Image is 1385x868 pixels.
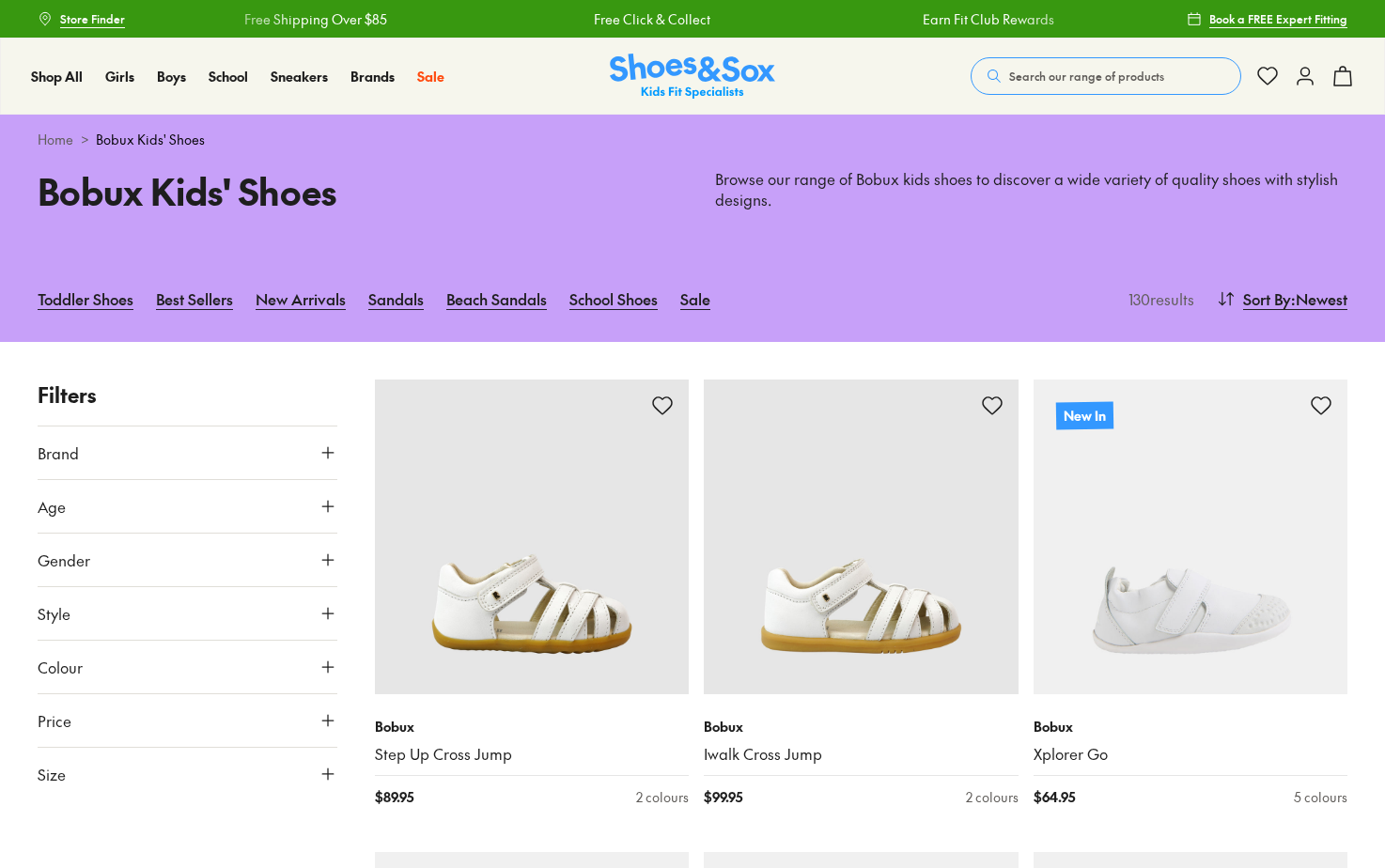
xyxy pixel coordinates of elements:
[38,130,1347,149] div: >
[1291,287,1347,310] span: : Newest
[38,641,337,693] button: Colour
[38,278,133,319] a: Toddler Shoes
[38,748,337,800] button: Size
[105,67,134,85] span: Girls
[610,54,775,100] img: SNS_Logo_Responsive.svg
[636,787,689,807] div: 2 colours
[417,67,444,85] span: Sale
[242,9,385,29] a: Free Shipping Over $85
[1034,380,1348,694] a: New In
[1243,287,1291,310] span: Sort By
[1034,787,1075,807] span: $ 64.95
[38,164,670,218] h1: Bobux Kids' Shoes
[704,717,1019,736] p: Bobux
[96,130,205,149] span: Bobux Kids' Shoes
[209,67,248,85] span: School
[1055,401,1113,429] p: New In
[375,744,690,765] a: Step Up Cross Jump
[1034,744,1348,765] a: Xplorer Go
[31,67,83,85] span: Shop All
[375,787,413,807] span: $ 89.95
[271,67,328,85] span: Sneakers
[966,787,1019,807] div: 2 colours
[38,763,66,785] span: Size
[1009,68,1164,85] span: Search our range of products
[592,9,708,29] a: Free Click & Collect
[715,169,1347,210] p: Browse our range of Bobux kids shoes to discover a wide variety of quality shoes with stylish des...
[350,67,395,86] a: Brands
[38,380,337,411] p: Filters
[1294,787,1347,807] div: 5 colours
[156,278,233,319] a: Best Sellers
[271,67,328,86] a: Sneakers
[38,130,73,149] a: Home
[704,744,1019,765] a: Iwalk Cross Jump
[38,602,70,625] span: Style
[38,549,90,571] span: Gender
[38,694,337,747] button: Price
[38,480,337,533] button: Age
[375,717,690,736] p: Bobux
[350,67,395,85] span: Brands
[1034,717,1348,736] p: Bobux
[921,9,1052,29] a: Earn Fit Club Rewards
[680,278,710,319] a: Sale
[1187,2,1347,36] a: Book a FREE Expert Fitting
[105,67,134,86] a: Girls
[971,57,1241,95] button: Search our range of products
[1121,287,1194,310] p: 130 results
[157,67,186,86] a: Boys
[38,656,83,678] span: Colour
[446,278,547,319] a: Beach Sandals
[704,787,742,807] span: $ 99.95
[368,278,424,319] a: Sandals
[31,67,83,86] a: Shop All
[38,442,79,464] span: Brand
[38,426,337,479] button: Brand
[1217,278,1347,319] button: Sort By:Newest
[60,10,125,27] span: Store Finder
[256,278,346,319] a: New Arrivals
[1209,10,1347,27] span: Book a FREE Expert Fitting
[569,278,658,319] a: School Shoes
[38,2,125,36] a: Store Finder
[417,67,444,86] a: Sale
[157,67,186,85] span: Boys
[38,709,71,732] span: Price
[610,54,775,100] a: Shoes & Sox
[38,534,337,586] button: Gender
[38,495,66,518] span: Age
[38,587,337,640] button: Style
[209,67,248,86] a: School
